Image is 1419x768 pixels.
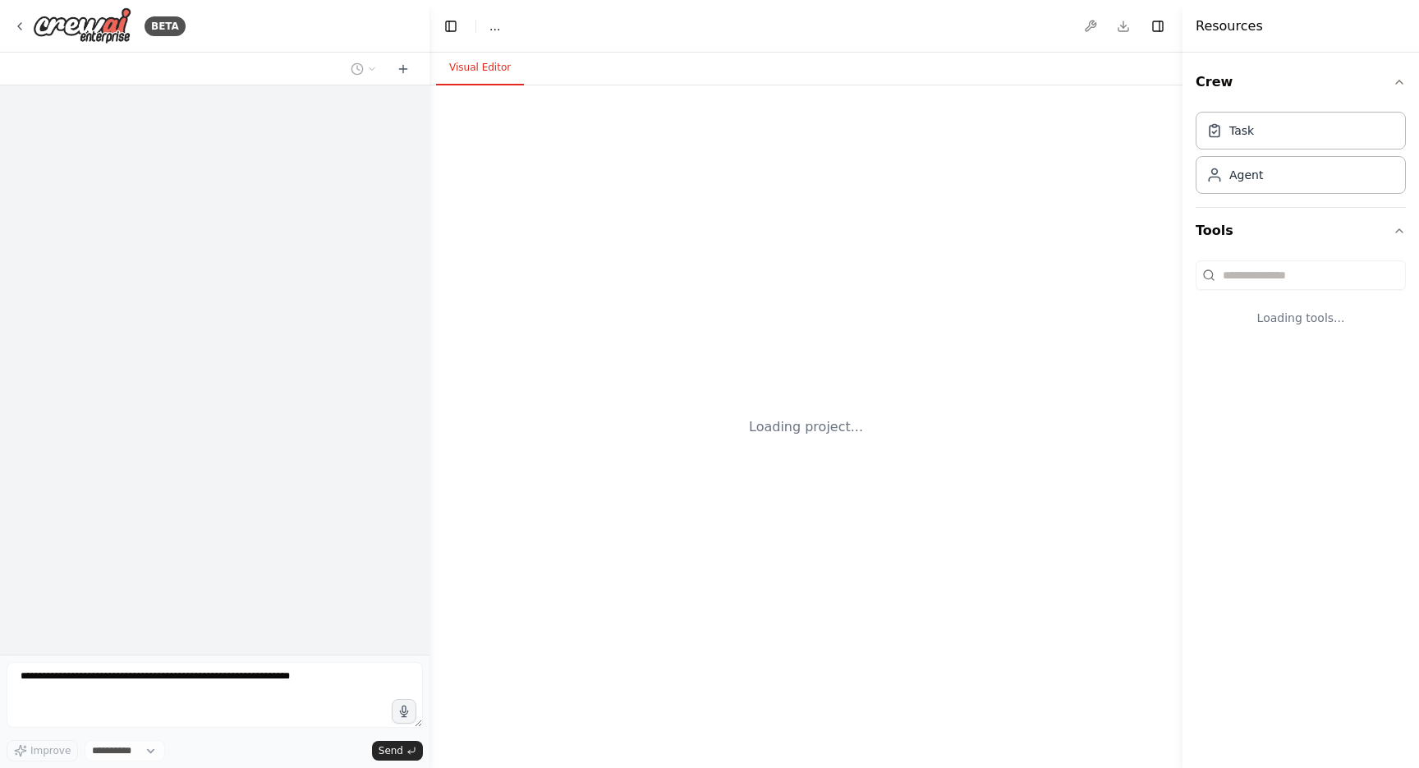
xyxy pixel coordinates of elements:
div: Task [1229,122,1254,139]
nav: breadcrumb [489,18,500,34]
button: Start a new chat [390,59,416,79]
button: Click to speak your automation idea [392,699,416,724]
img: Logo [33,7,131,44]
button: Tools [1196,208,1406,254]
h4: Resources [1196,16,1263,36]
button: Improve [7,740,78,761]
div: Loading tools... [1196,297,1406,339]
div: Crew [1196,105,1406,207]
button: Hide left sidebar [439,15,462,38]
button: Crew [1196,59,1406,105]
button: Send [372,741,423,761]
span: Improve [30,744,71,757]
span: Send [379,744,403,757]
button: Hide right sidebar [1146,15,1169,38]
div: BETA [145,16,186,36]
div: Loading project... [749,417,863,437]
span: ... [489,18,500,34]
button: Switch to previous chat [344,59,383,79]
div: Tools [1196,254,1406,352]
button: Visual Editor [436,51,524,85]
div: Agent [1229,167,1263,183]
